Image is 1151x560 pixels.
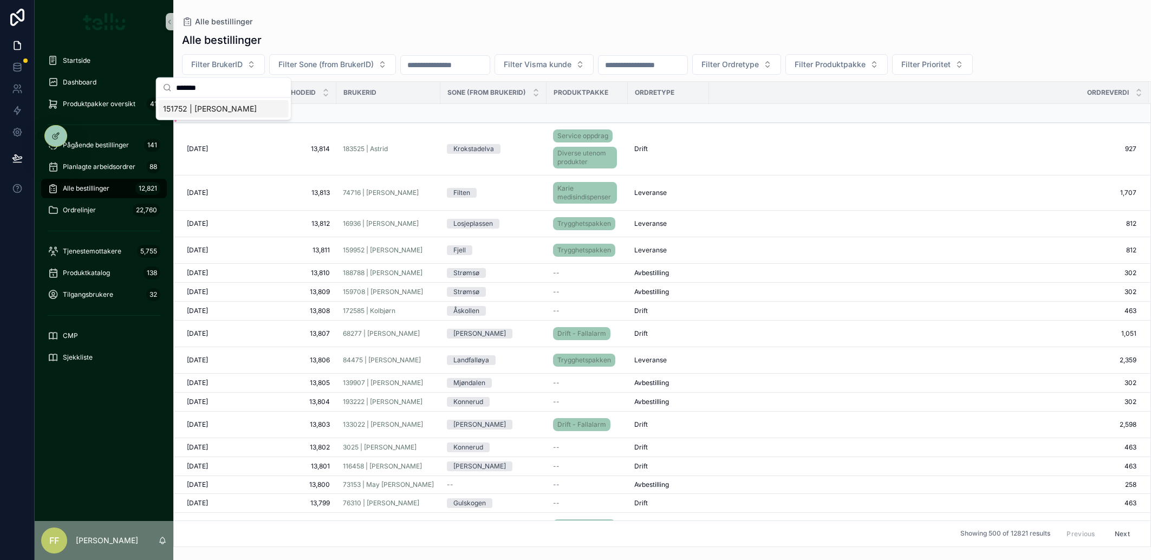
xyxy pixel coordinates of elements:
a: [DATE] [187,269,249,277]
a: Gulskogen [447,498,540,508]
a: 183525 | Astrid [343,145,388,153]
span: Filter Prioritet [901,59,951,70]
span: Trygghetspakken [557,219,611,228]
span: Service oppdrag [557,132,608,140]
a: 2,598 [710,420,1136,429]
a: 13,800 [262,480,330,489]
a: [DATE] [187,462,249,471]
span: 2,359 [710,356,1136,364]
a: Pågående bestillinger141 [41,135,167,155]
a: -- [553,269,621,277]
a: Planlagte arbeidsordrer88 [41,157,167,177]
span: [DATE] [187,499,208,507]
a: [DATE] [187,443,249,452]
span: 159952 | [PERSON_NAME] [343,246,422,255]
span: 188788 | [PERSON_NAME] [343,269,422,277]
a: 13,804 [262,398,330,406]
span: Dashboard [63,78,96,87]
div: Suggestions [157,98,291,120]
a: 302 [710,288,1136,296]
a: 159708 | [PERSON_NAME] [343,288,423,296]
div: 41 [147,97,160,110]
span: Leveranse [634,219,667,228]
span: 76310 | [PERSON_NAME] [343,499,419,507]
span: [DATE] [187,398,208,406]
a: Leveranse [634,356,703,364]
a: 74716 | [PERSON_NAME] [343,188,434,197]
a: 1,051 [710,329,1136,338]
span: -- [553,288,560,296]
span: -- [553,462,560,471]
a: 13,808 [262,307,330,315]
span: -- [553,379,560,387]
span: Tilgangsbrukere [63,290,113,299]
div: 32 [146,288,160,301]
span: Produktpakker oversikt [63,100,135,108]
span: Produktkatalog [63,269,110,277]
a: Drift [634,329,703,338]
a: 68277 | [PERSON_NAME] [343,329,434,338]
a: 116458 | [PERSON_NAME] [343,462,422,471]
span: Drift [634,329,648,338]
a: Fjell [447,245,540,255]
div: Krokstadelva [453,144,494,154]
a: Leveranse [634,219,703,228]
span: Leveranse [634,188,667,197]
span: Leveranse [634,246,667,255]
span: 927 [710,145,1136,153]
a: [DATE] [187,480,249,489]
a: 302 [710,398,1136,406]
span: 13,807 [262,329,330,338]
a: 172585 | Kolbjørn [343,307,434,315]
a: -- [553,307,621,315]
a: Drift [634,443,703,452]
a: 812 [710,219,1136,228]
a: 16936 | [PERSON_NAME] [343,219,419,228]
span: Ordrelinjer [63,206,96,214]
a: 193222 | [PERSON_NAME] [343,398,422,406]
a: 1,707 [710,188,1136,197]
div: 12,821 [135,182,160,195]
a: 302 [710,379,1136,387]
div: Strømsø [453,268,479,278]
a: Trygghetspakken [553,215,621,232]
a: Produktpakker oversikt41 [41,94,167,114]
div: Konnerud [453,442,483,452]
a: 3025 | [PERSON_NAME] [343,443,434,452]
button: Select Button [269,54,396,75]
a: Trygghetspakken [553,517,621,535]
span: 463 [710,443,1136,452]
a: Trygghetspakken [553,354,615,367]
span: [DATE] [187,288,208,296]
a: [DATE] [187,145,249,153]
a: Leveranse [634,188,703,197]
span: 13,811 [262,246,330,255]
a: 84475 | [PERSON_NAME] [343,356,434,364]
span: 13,806 [262,356,330,364]
a: Strømsø [447,287,540,297]
span: Filter BrukerID [191,59,243,70]
a: Service oppdrag [553,129,613,142]
a: -- [553,499,621,507]
span: [DATE] [187,145,208,153]
span: 133022 | [PERSON_NAME] [343,420,423,429]
a: Avbestilling [634,398,703,406]
a: Konnerud [447,442,540,452]
span: 172585 | Kolbjørn [343,307,395,315]
span: -- [553,499,560,507]
span: [DATE] [187,480,208,489]
a: -- [553,288,621,296]
span: -- [553,269,560,277]
a: [DATE] [187,288,249,296]
a: 13,801 [262,462,330,471]
a: 73153 | May [PERSON_NAME] [343,480,434,489]
a: [DATE] [187,307,249,315]
span: -- [553,398,560,406]
span: 13,805 [262,379,330,387]
span: 302 [710,269,1136,277]
span: Tjenestemottakere [63,247,121,256]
